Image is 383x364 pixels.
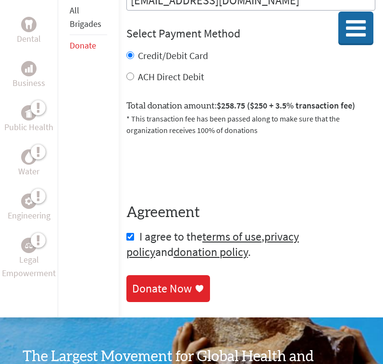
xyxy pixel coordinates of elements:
[126,229,299,259] span: I agree to the , and .
[70,35,107,56] li: Donate
[126,99,355,113] label: Total donation amount:
[138,71,204,83] label: ACH Direct Debit
[21,238,37,253] div: Legal Empowerment
[18,165,39,178] p: Water
[4,105,53,134] a: Public HealthPublic Health
[173,244,248,259] a: donation policy
[17,32,41,46] p: Dental
[21,194,37,209] div: Engineering
[126,229,299,259] a: privacy policy
[4,121,53,134] p: Public Health
[21,17,37,32] div: Dental
[12,61,45,90] a: BusinessBusiness
[25,197,33,205] img: Engineering
[25,151,33,162] img: Water
[217,100,355,111] span: $258.75 ($250 + 3.5% transaction fee)
[21,149,37,165] div: Water
[25,243,33,248] img: Legal Empowerment
[8,194,50,222] a: EngineeringEngineering
[17,17,41,46] a: DentalDental
[2,253,56,280] p: Legal Empowerment
[8,209,50,222] p: Engineering
[126,26,375,41] h4: Select Payment Method
[21,105,37,121] div: Public Health
[132,281,192,296] div: Donate Now
[202,229,261,244] a: terms of use
[126,204,375,221] h4: Agreement
[126,113,375,136] p: * This transaction fee has been passed along to make sure that the organization receives 100% of ...
[18,149,39,178] a: WaterWater
[126,275,210,302] a: Donate Now
[25,108,33,118] img: Public Health
[25,20,33,29] img: Dental
[126,147,272,185] iframe: reCAPTCHA
[70,40,96,51] a: Donate
[12,76,45,90] p: Business
[2,238,56,280] a: Legal EmpowermentLegal Empowerment
[70,5,101,29] a: All Brigades
[25,65,33,73] img: Business
[138,49,208,61] label: Credit/Debit Card
[21,61,37,76] div: Business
